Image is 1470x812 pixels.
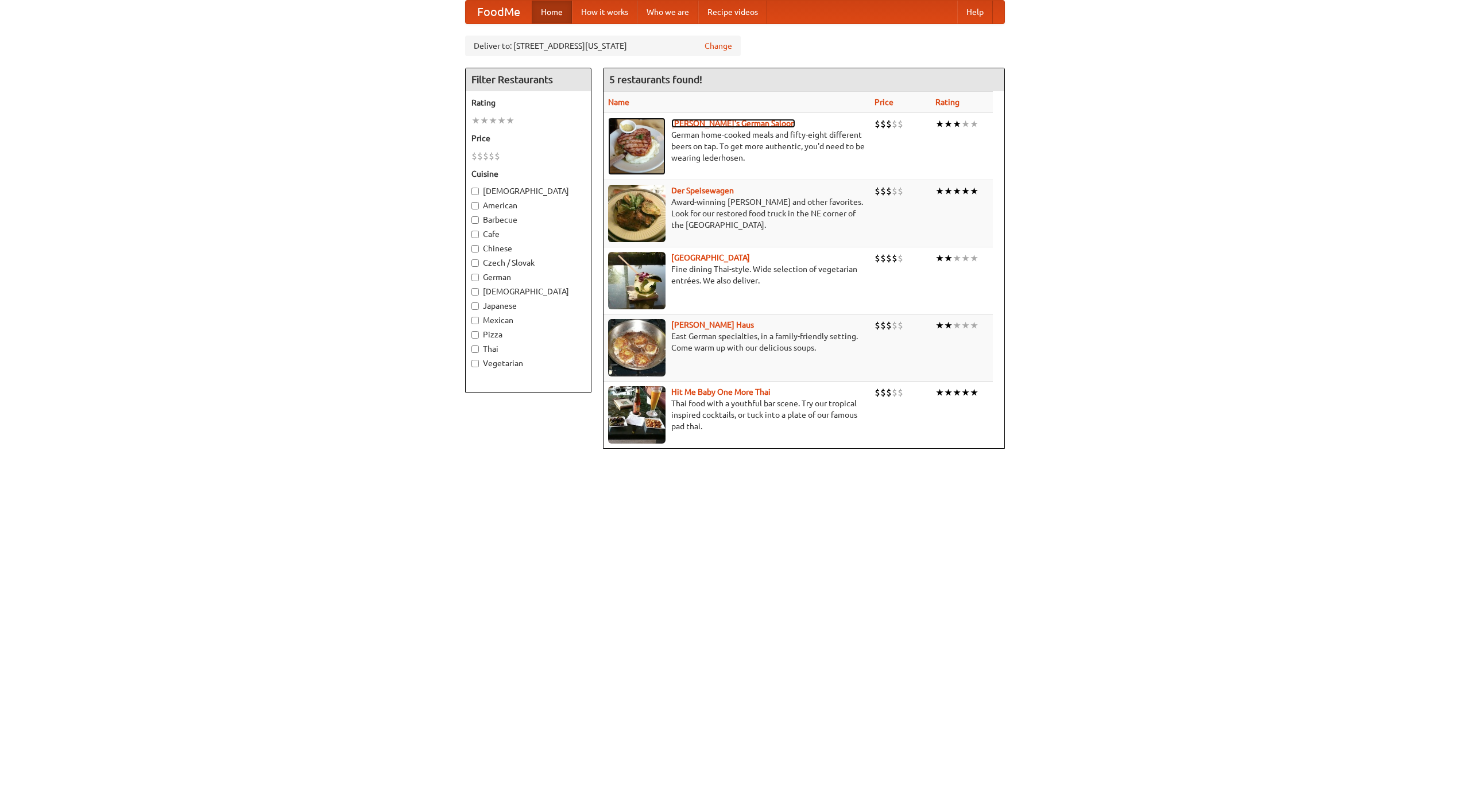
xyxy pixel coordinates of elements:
label: Cafe [471,228,585,240]
li: $ [880,185,886,197]
a: [PERSON_NAME]'s German Saloon [671,119,795,128]
img: esthers.jpg [608,118,666,175]
li: $ [489,150,494,162]
li: $ [880,386,886,399]
input: Japanese [471,302,479,310]
li: ★ [970,319,978,332]
a: Recipe videos [698,1,767,24]
b: Der Speisewagen [671,186,734,195]
li: $ [477,150,483,162]
li: ★ [480,114,489,127]
li: $ [483,150,489,162]
input: German [471,274,479,281]
li: ★ [944,118,953,130]
a: Who we are [637,1,698,24]
li: ★ [471,114,480,127]
input: Pizza [471,331,479,339]
li: $ [880,252,886,265]
li: $ [875,386,880,399]
li: ★ [961,252,970,265]
label: Chinese [471,243,585,254]
li: ★ [953,319,961,332]
input: Czech / Slovak [471,259,479,267]
p: Award-winning [PERSON_NAME] and other favorites. Look for our restored food truck in the NE corne... [608,196,865,231]
input: Chinese [471,245,479,252]
li: $ [875,185,880,197]
li: ★ [944,185,953,197]
a: Rating [935,98,960,107]
a: FoodMe [466,1,532,24]
a: Hit Me Baby One More Thai [671,387,771,397]
li: ★ [506,114,514,127]
img: kohlhaus.jpg [608,319,666,376]
input: Cafe [471,231,479,238]
li: ★ [935,319,944,332]
li: ★ [970,252,978,265]
p: East German specialties, in a family-friendly setting. Come warm up with our delicious soups. [608,331,865,353]
li: $ [892,185,898,197]
li: $ [494,150,500,162]
input: Mexican [471,317,479,324]
li: ★ [970,386,978,399]
li: $ [892,118,898,130]
li: ★ [944,252,953,265]
li: ★ [953,185,961,197]
h5: Rating [471,97,585,108]
li: ★ [935,252,944,265]
li: ★ [970,185,978,197]
label: German [471,271,585,283]
ng-pluralize: 5 restaurants found! [609,74,702,85]
a: Change [705,40,732,52]
li: $ [886,252,892,265]
h5: Cuisine [471,168,585,180]
li: ★ [953,118,961,130]
li: $ [898,386,903,399]
a: Name [608,98,629,107]
li: $ [898,319,903,332]
li: ★ [970,118,978,130]
label: Japanese [471,300,585,312]
input: Barbecue [471,216,479,224]
li: $ [892,386,898,399]
img: speisewagen.jpg [608,185,666,242]
li: $ [471,150,477,162]
li: ★ [935,386,944,399]
h5: Price [471,133,585,144]
label: American [471,200,585,211]
input: American [471,202,479,209]
li: ★ [961,185,970,197]
img: satay.jpg [608,252,666,309]
li: $ [898,252,903,265]
li: ★ [935,118,944,130]
li: $ [892,252,898,265]
a: Help [957,1,993,24]
input: Thai [471,345,479,353]
a: [GEOGRAPHIC_DATA] [671,253,750,262]
a: Price [875,98,893,107]
li: ★ [953,386,961,399]
input: Vegetarian [471,360,479,367]
img: babythai.jpg [608,386,666,444]
li: ★ [944,319,953,332]
li: ★ [961,118,970,130]
input: [DEMOGRAPHIC_DATA] [471,188,479,195]
li: $ [886,319,892,332]
p: Thai food with a youthful bar scene. Try our tropical inspired cocktails, or tuck into a plate of... [608,398,865,432]
li: $ [880,319,886,332]
label: [DEMOGRAPHIC_DATA] [471,286,585,297]
label: [DEMOGRAPHIC_DATA] [471,185,585,197]
label: Vegetarian [471,358,585,369]
li: $ [875,118,880,130]
li: $ [886,185,892,197]
li: $ [875,319,880,332]
li: $ [898,118,903,130]
li: ★ [497,114,506,127]
li: $ [886,118,892,130]
li: ★ [944,386,953,399]
li: ★ [953,252,961,265]
label: Thai [471,343,585,355]
h4: Filter Restaurants [466,68,591,91]
li: ★ [961,386,970,399]
a: [PERSON_NAME] Haus [671,320,754,329]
